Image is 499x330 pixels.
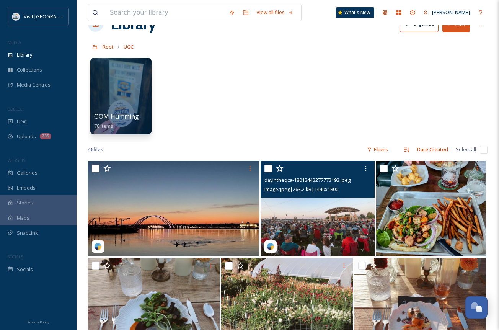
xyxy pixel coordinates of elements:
[88,161,259,256] img: _morgan.mcconnell_-18070732082307045.jpeg
[17,133,36,140] span: Uploads
[413,142,452,157] div: Date Created
[94,123,113,129] span: 78 items
[336,7,374,18] a: What's New
[17,214,29,222] span: Maps
[267,243,274,250] img: snapsea-logo.png
[465,296,488,319] button: Open Chat
[264,186,338,193] span: image/jpeg | 263.2 kB | 1440 x 1800
[17,51,32,59] span: Library
[8,39,21,45] span: MEDIA
[17,184,36,191] span: Embeds
[17,81,51,88] span: Media Centres
[432,9,470,16] span: [PERSON_NAME]
[8,106,24,112] span: COLLECT
[94,113,153,129] a: OOM Hummingbirds78 items
[27,320,49,325] span: Privacy Policy
[17,229,38,237] span: SnapLink
[17,266,33,273] span: Socials
[261,161,375,256] img: dayintheqca-18013443277773193.jpeg
[88,146,103,153] span: 46 file s
[103,43,114,50] span: Root
[12,13,20,20] img: QCCVB_VISIT_vert_logo_4c_tagline_122019.svg
[17,199,33,206] span: Stories
[253,5,297,20] a: View all files
[27,317,49,326] a: Privacy Policy
[264,176,351,183] span: dayintheqca-18013443277773193.jpeg
[94,112,153,121] span: OOM Hummingbirds
[17,169,38,176] span: Galleries
[17,66,42,74] span: Collections
[94,243,102,250] img: snapsea-logo.png
[106,4,225,21] input: Search your library
[376,161,486,256] img: ext_1749517655.361634_Sabraeatsinmadison@gmail.com-PXL_20250524_173250237~2.jpg
[124,43,134,50] span: UGC
[456,146,476,153] span: Select all
[8,157,25,163] span: WIDGETS
[8,254,23,260] span: SOCIALS
[24,13,83,20] span: Visit [GEOGRAPHIC_DATA]
[103,42,114,51] a: Root
[419,5,474,20] a: [PERSON_NAME]
[17,118,27,125] span: UGC
[40,133,51,139] div: 735
[124,42,134,51] a: UGC
[363,142,392,157] div: Filters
